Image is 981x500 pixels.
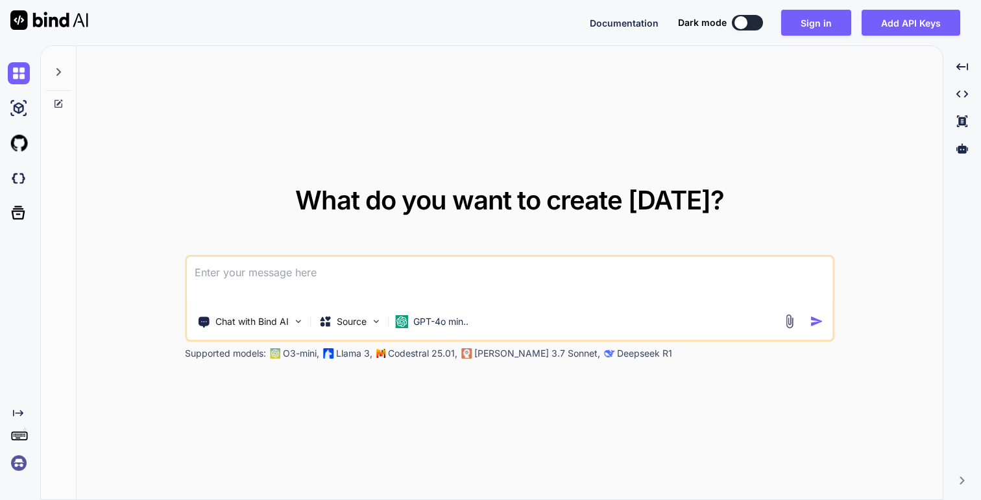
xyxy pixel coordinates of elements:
[337,315,367,328] p: Source
[323,348,333,359] img: Llama2
[395,315,408,328] img: GPT-4o mini
[781,10,851,36] button: Sign in
[8,452,30,474] img: signin
[293,316,304,327] img: Pick Tools
[215,315,289,328] p: Chat with Bind AI
[10,10,88,30] img: Bind AI
[376,349,385,358] img: Mistral-AI
[8,62,30,84] img: chat
[590,18,659,29] span: Documentation
[590,16,659,30] button: Documentation
[461,348,472,359] img: claude
[185,347,266,360] p: Supported models:
[370,316,381,327] img: Pick Models
[270,348,280,359] img: GPT-4
[474,347,600,360] p: [PERSON_NAME] 3.7 Sonnet,
[8,132,30,154] img: githubLight
[782,314,797,329] img: attachment
[336,347,372,360] p: Llama 3,
[604,348,614,359] img: claude
[283,347,319,360] p: O3-mini,
[8,97,30,119] img: ai-studio
[810,315,823,328] img: icon
[8,167,30,189] img: darkCloudIdeIcon
[678,16,727,29] span: Dark mode
[388,347,457,360] p: Codestral 25.01,
[617,347,672,360] p: Deepseek R1
[413,315,468,328] p: GPT-4o min..
[295,184,724,216] span: What do you want to create [DATE]?
[862,10,960,36] button: Add API Keys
